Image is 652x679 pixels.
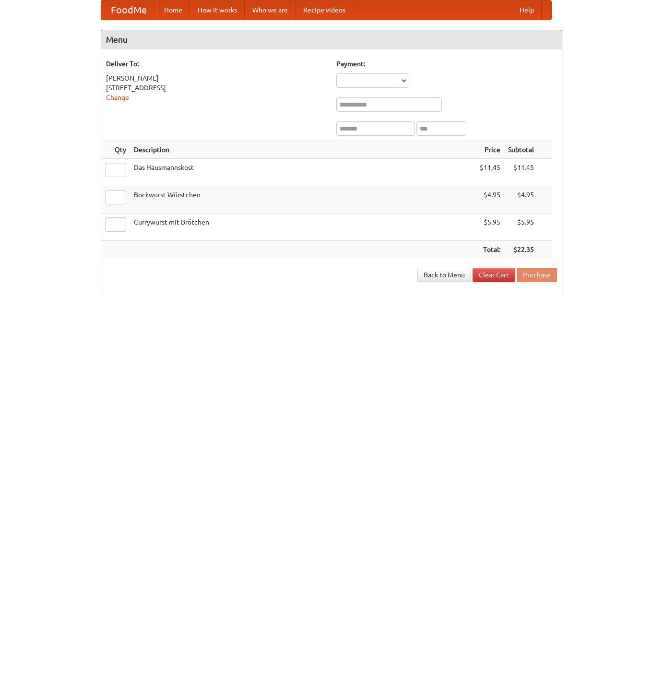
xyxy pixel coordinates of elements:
[476,141,504,159] th: Price
[130,159,476,186] td: Das Hausmannskost
[336,59,557,69] h5: Payment:
[504,214,538,241] td: $5.95
[106,73,327,83] div: [PERSON_NAME]
[130,214,476,241] td: Currywurst mit Brötchen
[504,241,538,259] th: $22.35
[130,186,476,214] td: Bockwurst Würstchen
[504,159,538,186] td: $11.45
[156,0,190,20] a: Home
[101,30,562,49] h4: Menu
[190,0,245,20] a: How it works
[101,141,130,159] th: Qty
[417,268,471,282] a: Back to Menu
[476,241,504,259] th: Total:
[296,0,353,20] a: Recipe videos
[512,0,542,20] a: Help
[245,0,296,20] a: Who we are
[476,214,504,241] td: $5.95
[106,83,327,93] div: [STREET_ADDRESS]
[517,268,557,282] button: Purchase
[130,141,476,159] th: Description
[476,186,504,214] td: $4.95
[106,59,327,69] h5: Deliver To:
[106,94,129,101] a: Change
[476,159,504,186] td: $11.45
[473,268,515,282] a: Clear Cart
[101,0,156,20] a: FoodMe
[504,186,538,214] td: $4.95
[504,141,538,159] th: Subtotal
